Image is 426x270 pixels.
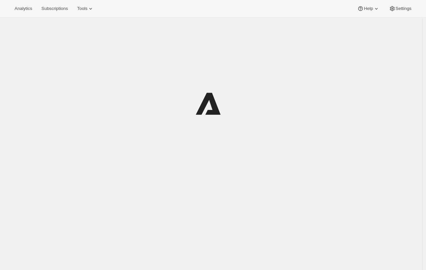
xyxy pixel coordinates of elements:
span: Tools [77,6,87,11]
span: Help [364,6,373,11]
button: Subscriptions [37,4,72,13]
button: Help [353,4,383,13]
button: Tools [73,4,98,13]
button: Analytics [11,4,36,13]
span: Subscriptions [41,6,68,11]
button: Settings [385,4,415,13]
span: Analytics [15,6,32,11]
span: Settings [396,6,411,11]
